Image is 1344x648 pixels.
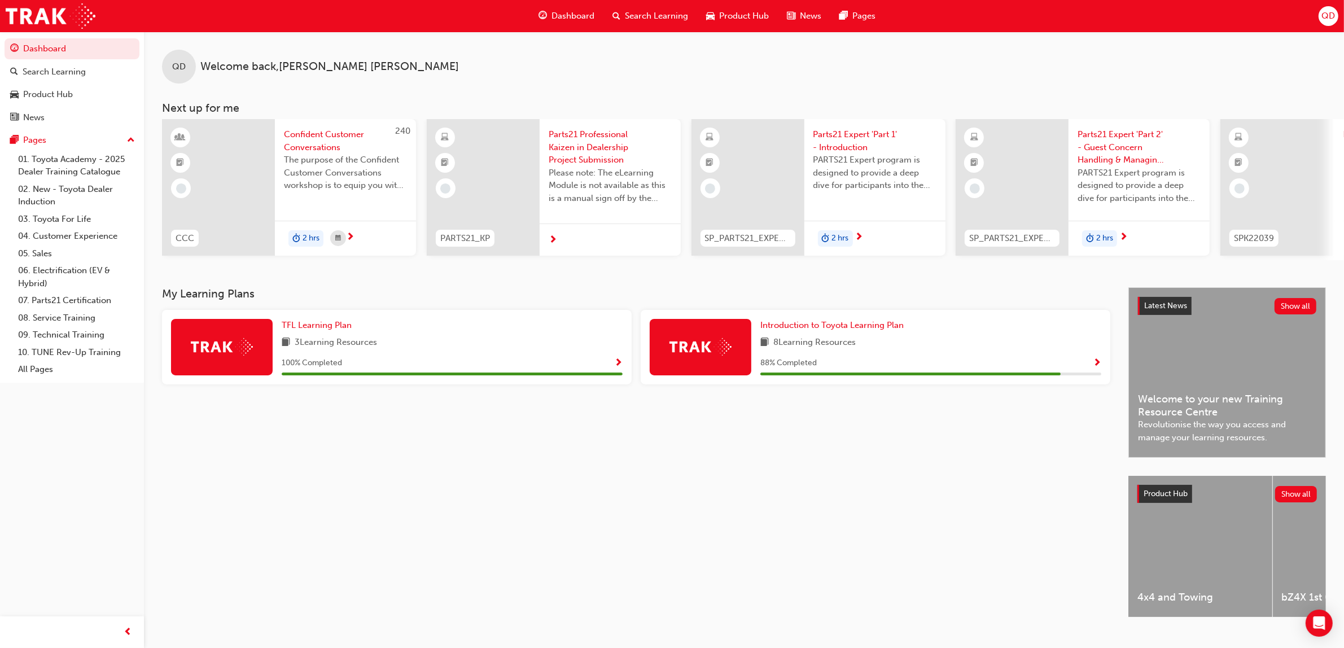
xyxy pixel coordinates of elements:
[14,227,139,245] a: 04. Customer Experience
[1235,156,1243,170] span: booktick-icon
[14,211,139,228] a: 03. Toyota For Life
[14,292,139,309] a: 07. Parts21 Certification
[549,167,672,205] span: Please note: The eLearning Module is not available as this is a manual sign off by the Dealer Pro...
[177,156,185,170] span: booktick-icon
[1137,591,1263,604] span: 4x4 and Towing
[335,231,341,246] span: calendar-icon
[23,134,46,147] div: Pages
[177,130,185,145] span: learningResourceType_INSTRUCTOR_LED-icon
[441,130,449,145] span: learningResourceType_ELEARNING-icon
[822,231,830,246] span: duration-icon
[549,235,557,246] span: next-icon
[127,133,135,148] span: up-icon
[1119,233,1128,243] span: next-icon
[176,232,194,245] span: CCC
[706,130,713,145] span: learningResourceType_ELEARNING-icon
[529,5,603,28] a: guage-iconDashboard
[284,154,407,192] span: The purpose of the Confident Customer Conversations workshop is to equip you with tools to commun...
[697,5,778,28] a: car-iconProduct Hub
[440,183,450,194] span: learningRecordVerb_NONE-icon
[14,245,139,262] a: 05. Sales
[23,111,45,124] div: News
[706,156,713,170] span: booktick-icon
[346,233,354,243] span: next-icon
[1234,183,1245,194] span: learningRecordVerb_NONE-icon
[282,357,342,370] span: 100 % Completed
[1319,6,1338,26] button: QD
[773,336,856,350] span: 8 Learning Resources
[800,10,821,23] span: News
[5,107,139,128] a: News
[839,9,848,23] span: pages-icon
[760,319,908,332] a: Introduction to Toyota Learning Plan
[5,38,139,59] a: Dashboard
[200,60,459,73] span: Welcome back , [PERSON_NAME] [PERSON_NAME]
[970,130,978,145] span: learningResourceType_ELEARNING-icon
[144,102,1344,115] h3: Next up for me
[10,113,19,123] span: news-icon
[970,183,980,194] span: learningRecordVerb_NONE-icon
[5,130,139,151] button: Pages
[719,10,769,23] span: Product Hub
[162,119,416,256] a: 240CCCConfident Customer ConversationsThe purpose of the Confident Customer Conversations worksho...
[124,625,133,640] span: prev-icon
[612,9,620,23] span: search-icon
[295,336,377,350] span: 3 Learning Resources
[23,65,86,78] div: Search Learning
[14,262,139,292] a: 06. Electrification (EV & Hybrid)
[162,287,1110,300] h3: My Learning Plans
[14,326,139,344] a: 09. Technical Training
[813,154,936,192] span: PARTS21 Expert program is designed to provide a deep dive for participants into the framework and...
[691,119,945,256] a: SP_PARTS21_EXPERTP1_1223_ELParts21 Expert 'Part 1' - IntroductionPARTS21 Expert program is design...
[282,319,356,332] a: TFL Learning Plan
[813,128,936,154] span: Parts21 Expert 'Part 1' - Introduction
[832,232,849,245] span: 2 hrs
[23,88,73,101] div: Product Hub
[625,10,688,23] span: Search Learning
[705,183,715,194] span: learningRecordVerb_NONE-icon
[1078,167,1201,205] span: PARTS21 Expert program is designed to provide a deep dive for participants into the framework and...
[172,60,186,73] span: QD
[14,181,139,211] a: 02. New - Toyota Dealer Induction
[1128,287,1326,458] a: Latest NewsShow allWelcome to your new Training Resource CentreRevolutionise the way you access a...
[440,232,490,245] span: PARTS21_KP
[5,36,139,130] button: DashboardSearch LearningProduct HubNews
[14,309,139,327] a: 08. Service Training
[1275,298,1317,314] button: Show all
[549,128,672,167] span: Parts21 Professional Kaizen in Dealership Project Submission
[395,126,410,136] span: 240
[1138,297,1316,315] a: Latest NewsShow all
[282,336,290,350] span: book-icon
[14,344,139,361] a: 10. TUNE Rev-Up Training
[282,320,352,330] span: TFL Learning Plan
[760,357,817,370] span: 88 % Completed
[1321,10,1335,23] span: QD
[176,183,186,194] span: learningRecordVerb_NONE-icon
[760,336,769,350] span: book-icon
[6,3,95,29] img: Trak
[1093,356,1101,370] button: Show Progress
[10,90,19,100] span: car-icon
[1078,128,1201,167] span: Parts21 Expert 'Part 2' - Guest Concern Handling & Managing Conflict
[614,356,623,370] button: Show Progress
[760,320,904,330] span: Introduction to Toyota Learning Plan
[14,151,139,181] a: 01. Toyota Academy - 2025 Dealer Training Catalogue
[830,5,885,28] a: pages-iconPages
[1093,358,1101,369] span: Show Progress
[5,84,139,105] a: Product Hub
[778,5,830,28] a: news-iconNews
[1096,232,1113,245] span: 2 hrs
[10,67,18,77] span: search-icon
[603,5,697,28] a: search-iconSearch Learning
[1128,476,1272,617] a: 4x4 and Towing
[1234,232,1274,245] span: SPK22039
[1306,610,1333,637] div: Open Intercom Messenger
[956,119,1210,256] a: SP_PARTS21_EXPERTP2_1223_ELParts21 Expert 'Part 2' - Guest Concern Handling & Managing ConflictPA...
[1137,485,1317,503] a: Product HubShow all
[614,358,623,369] span: Show Progress
[1144,301,1187,310] span: Latest News
[1086,231,1094,246] span: duration-icon
[284,128,407,154] span: Confident Customer Conversations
